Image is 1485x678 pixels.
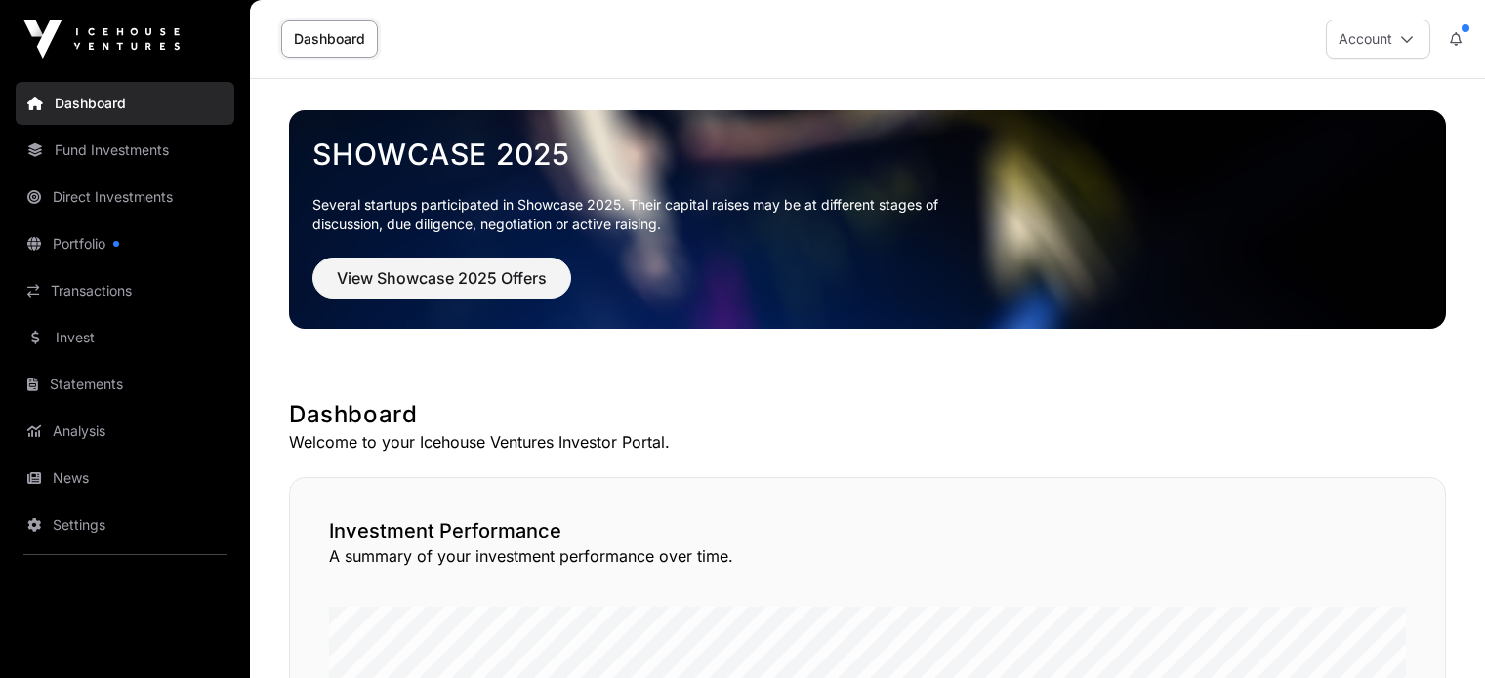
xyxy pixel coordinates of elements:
span: View Showcase 2025 Offers [337,266,547,290]
h2: Investment Performance [329,517,1406,544]
p: Several startups participated in Showcase 2025. Their capital raises may be at different stages o... [312,195,969,234]
a: Portfolio [16,222,234,265]
a: View Showcase 2025 Offers [312,277,571,297]
a: Invest [16,316,234,359]
a: Statements [16,363,234,406]
a: Dashboard [16,82,234,125]
a: News [16,457,234,499]
a: Settings [16,503,234,546]
p: Welcome to your Icehouse Ventures Investor Portal. [289,430,1446,454]
img: Icehouse Ventures Logo [23,20,180,59]
img: Showcase 2025 [289,110,1446,329]
h1: Dashboard [289,399,1446,430]
a: Direct Investments [16,176,234,219]
button: View Showcase 2025 Offers [312,258,571,299]
a: Showcase 2025 [312,137,1423,172]
a: Fund Investments [16,129,234,172]
a: Dashboard [281,20,378,58]
button: Account [1326,20,1430,59]
p: A summary of your investment performance over time. [329,544,1406,568]
a: Transactions [16,269,234,312]
a: Analysis [16,410,234,453]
